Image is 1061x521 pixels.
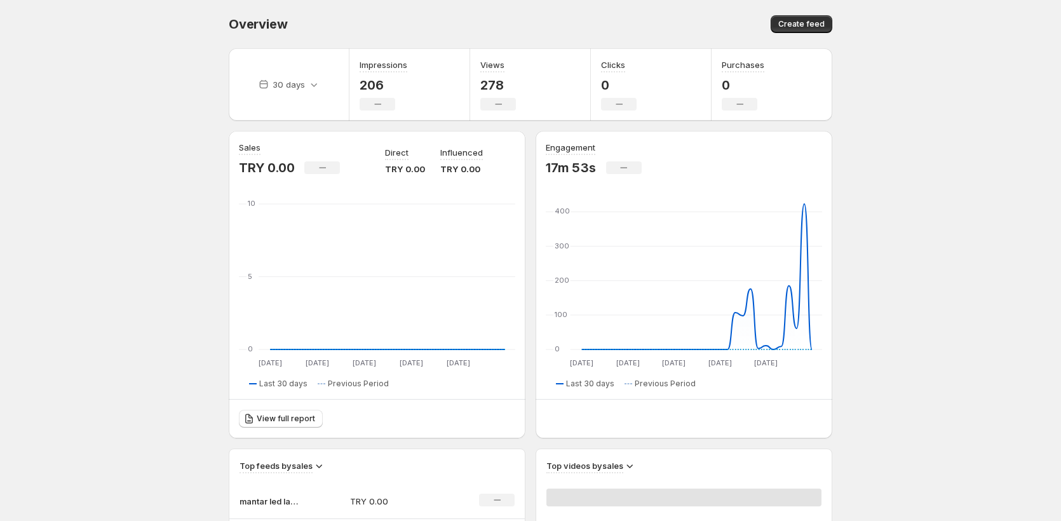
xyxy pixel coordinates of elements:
h3: Purchases [722,58,764,71]
text: [DATE] [447,358,470,367]
text: [DATE] [754,358,778,367]
text: [DATE] [662,358,686,367]
h3: Views [480,58,504,71]
p: TRY 0.00 [385,163,425,175]
p: TRY 0.00 [440,163,483,175]
text: [DATE] [708,358,732,367]
p: Direct [385,146,409,159]
text: 5 [248,272,252,281]
span: View full report [257,414,315,424]
text: 100 [555,310,567,319]
text: 200 [555,276,569,285]
text: 0 [248,344,253,353]
text: 400 [555,206,570,215]
button: Create feed [771,15,832,33]
text: 10 [248,199,255,208]
span: Overview [229,17,287,32]
h3: Sales [239,141,260,154]
p: 0 [601,78,637,93]
p: 17m 53s [546,160,596,175]
h3: Top feeds by sales [240,459,313,472]
span: Last 30 days [566,379,614,389]
p: 278 [480,78,516,93]
span: Previous Period [328,379,389,389]
p: Influenced [440,146,483,159]
span: Last 30 days [259,379,307,389]
span: Create feed [778,19,825,29]
p: TRY 0.00 [350,495,440,508]
text: [DATE] [570,358,593,367]
h3: Clicks [601,58,625,71]
a: View full report [239,410,323,428]
h3: Top videos by sales [546,459,623,472]
text: [DATE] [616,358,640,367]
p: 0 [722,78,764,93]
text: [DATE] [400,358,423,367]
text: 300 [555,241,569,250]
span: Previous Period [635,379,696,389]
text: [DATE] [306,358,329,367]
p: TRY 0.00 [239,160,294,175]
text: [DATE] [353,358,376,367]
text: 0 [555,344,560,353]
h3: Impressions [360,58,407,71]
p: mantar led lamba [240,495,303,508]
h3: Engagement [546,141,595,154]
p: 206 [360,78,407,93]
p: 30 days [273,78,305,91]
text: [DATE] [259,358,282,367]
